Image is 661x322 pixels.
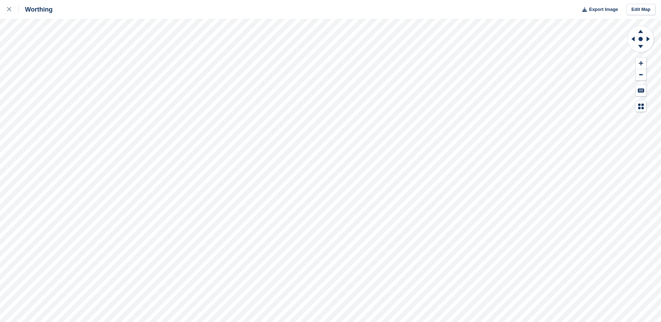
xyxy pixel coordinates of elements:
div: Worthing [19,5,53,14]
a: Edit Map [627,4,655,15]
button: Zoom Out [636,69,646,81]
button: Export Image [578,4,618,15]
span: Export Image [589,6,618,13]
button: Map Legend [636,100,646,112]
button: Keyboard Shortcuts [636,85,646,96]
button: Zoom In [636,58,646,69]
